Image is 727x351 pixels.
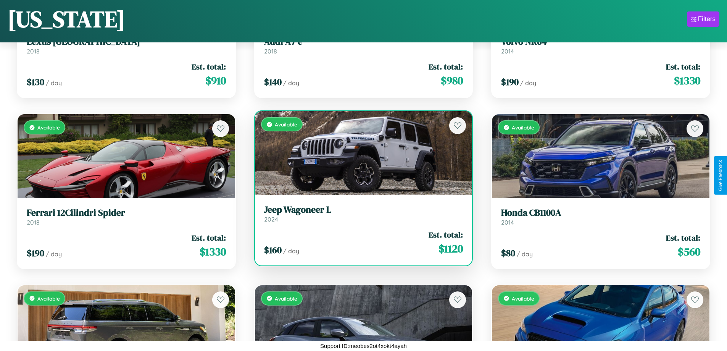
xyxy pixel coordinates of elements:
[678,244,700,259] span: $ 560
[27,36,226,55] a: Lexus [GEOGRAPHIC_DATA]2018
[275,121,297,128] span: Available
[27,207,226,226] a: Ferrari 12Cilindri Spider2018
[687,11,719,27] button: Filters
[501,76,519,88] span: $ 190
[283,247,299,255] span: / day
[264,76,282,88] span: $ 140
[429,61,463,72] span: Est. total:
[698,15,716,23] div: Filters
[429,229,463,240] span: Est. total:
[501,207,700,226] a: Honda CB1100A2014
[27,36,226,47] h3: Lexus [GEOGRAPHIC_DATA]
[27,76,44,88] span: $ 130
[8,3,125,35] h1: [US_STATE]
[666,232,700,243] span: Est. total:
[501,36,700,55] a: Volvo NR642014
[192,61,226,72] span: Est. total:
[517,250,533,258] span: / day
[718,160,723,191] div: Give Feedback
[46,79,62,87] span: / day
[264,215,278,223] span: 2024
[512,295,534,302] span: Available
[666,61,700,72] span: Est. total:
[200,244,226,259] span: $ 1330
[264,204,463,223] a: Jeep Wagoneer L2024
[37,124,60,131] span: Available
[264,47,277,55] span: 2018
[520,79,536,87] span: / day
[27,47,40,55] span: 2018
[192,232,226,243] span: Est. total:
[27,218,40,226] span: 2018
[320,341,407,351] p: Support ID: meobes2ot4xokt4ayah
[501,207,700,218] h3: Honda CB1100A
[37,295,60,302] span: Available
[501,218,514,226] span: 2014
[283,79,299,87] span: / day
[264,204,463,215] h3: Jeep Wagoneer L
[438,241,463,256] span: $ 1120
[501,247,515,259] span: $ 80
[275,295,297,302] span: Available
[205,73,226,88] span: $ 910
[46,250,62,258] span: / day
[264,244,282,256] span: $ 160
[27,207,226,218] h3: Ferrari 12Cilindri Spider
[441,73,463,88] span: $ 980
[27,247,44,259] span: $ 190
[501,47,514,55] span: 2014
[674,73,700,88] span: $ 1330
[512,124,534,131] span: Available
[264,36,463,55] a: Audi A7 e2018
